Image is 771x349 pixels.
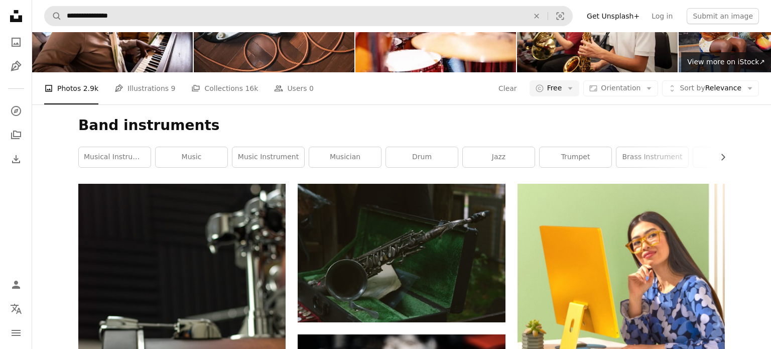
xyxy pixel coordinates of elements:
span: Relevance [680,83,741,93]
a: music [156,147,227,167]
a: Photos [6,32,26,52]
a: View more on iStock↗ [681,52,771,72]
span: 16k [245,83,258,94]
a: A close up of a drum case with a person in the background [78,335,286,344]
span: Sort by [680,84,705,92]
a: Home — Unsplash [6,6,26,28]
a: Collections 16k [191,72,258,104]
a: Illustrations [6,56,26,76]
span: View more on iStock ↗ [687,58,765,66]
a: music instrument [232,147,304,167]
a: drum [386,147,458,167]
button: Search Unsplash [45,7,62,26]
a: band [693,147,765,167]
button: Free [530,80,580,96]
a: Explore [6,101,26,121]
a: trumpet [540,147,611,167]
a: a close up of a saxophone in a case [298,248,505,257]
a: Log in / Sign up [6,275,26,295]
button: Visual search [548,7,572,26]
img: a close up of a saxophone in a case [298,184,505,322]
span: 0 [309,83,314,94]
a: brass instrument [616,147,688,167]
button: Sort byRelevance [662,80,759,96]
button: Menu [6,323,26,343]
a: Collections [6,125,26,145]
a: musical instrument [79,147,151,167]
a: Log in [646,8,679,24]
button: Clear [526,7,548,26]
a: Download History [6,149,26,169]
span: Free [547,83,562,93]
button: Orientation [583,80,658,96]
button: Clear [498,80,518,96]
form: Find visuals sitewide [44,6,573,26]
h1: Band instruments [78,117,725,135]
a: musician [309,147,381,167]
span: 9 [171,83,176,94]
a: Users 0 [274,72,314,104]
a: Illustrations 9 [114,72,175,104]
button: Language [6,299,26,319]
button: scroll list to the right [714,147,725,167]
span: Orientation [601,84,640,92]
a: jazz [463,147,535,167]
button: Submit an image [687,8,759,24]
a: Get Unsplash+ [581,8,646,24]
